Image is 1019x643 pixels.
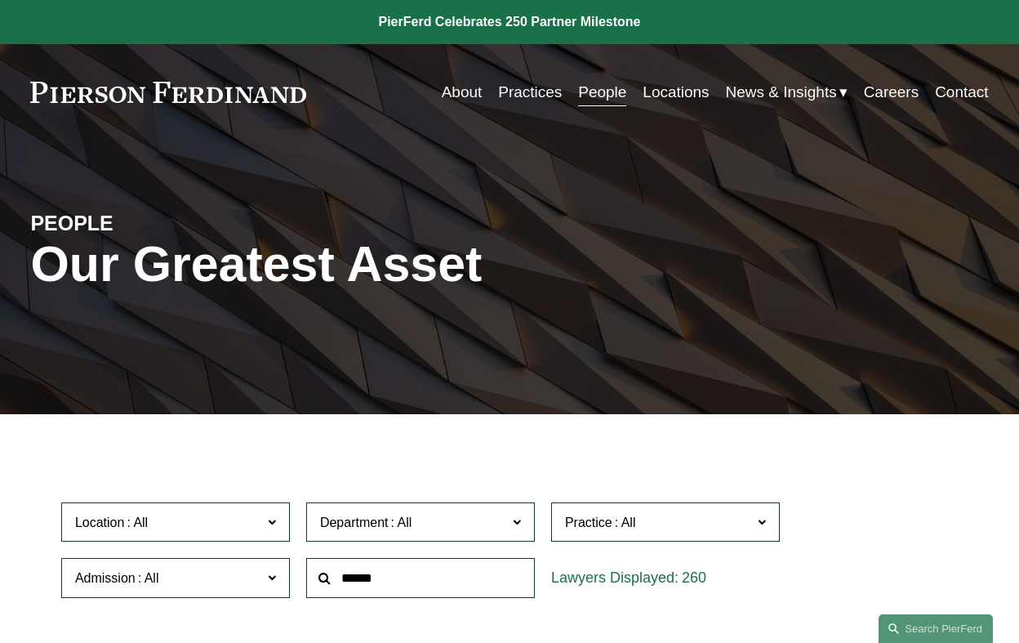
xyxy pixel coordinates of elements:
span: Admission [75,571,136,585]
a: Search this site [879,614,993,643]
span: Practice [565,516,612,529]
span: 260 [682,569,706,586]
h4: PEOPLE [30,211,269,237]
a: Locations [643,77,709,108]
a: About [442,77,483,108]
h1: Our Greatest Asset [30,236,669,293]
a: Practices [498,77,562,108]
a: People [578,77,626,108]
a: Contact [935,77,988,108]
span: News & Insights [726,78,837,106]
a: Careers [864,77,919,108]
a: folder dropdown [726,77,848,108]
span: Department [320,516,389,529]
span: Location [75,516,125,529]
